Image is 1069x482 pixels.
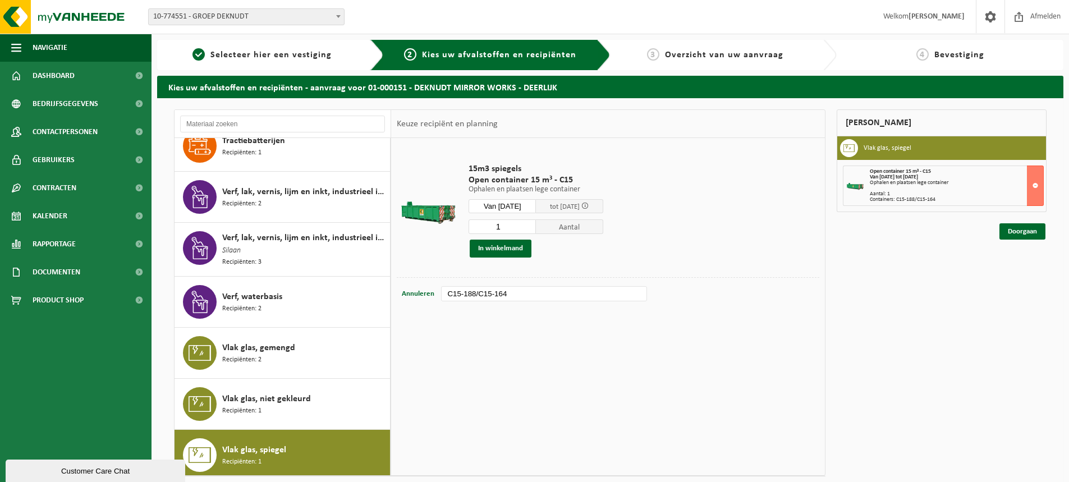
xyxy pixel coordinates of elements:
span: Verf, lak, vernis, lijm en inkt, industrieel in 200lt-vat [222,185,387,199]
span: Recipiënten: 1 [222,148,261,158]
span: Recipiënten: 1 [222,457,261,467]
span: 15m3 spiegels [469,163,603,175]
span: Open container 15 m³ - C15 [469,175,603,186]
span: 10-774551 - GROEP DEKNUDT [149,9,344,25]
span: Silaan [222,245,241,257]
strong: Van [DATE] tot [DATE] [870,174,918,180]
span: Navigatie [33,34,67,62]
span: Recipiënten: 2 [222,304,261,314]
span: Overzicht van uw aanvraag [665,51,783,59]
span: 1 [192,48,205,61]
span: Verf, lak, vernis, lijm en inkt, industrieel in kleinverpakking [222,231,387,245]
span: 4 [916,48,929,61]
span: Recipiënten: 2 [222,199,261,209]
span: Recipiënten: 2 [222,355,261,365]
span: Recipiënten: 1 [222,406,261,416]
span: Vlak glas, spiegel [222,443,286,457]
input: bv. C10-005 [441,286,646,301]
strong: [PERSON_NAME] [909,12,965,21]
span: Kies uw afvalstoffen en recipiënten [422,51,576,59]
span: tot [DATE] [550,203,580,210]
span: Verf, waterbasis [222,290,282,304]
span: Recipiënten: 3 [222,257,261,268]
span: Product Shop [33,286,84,314]
span: Aantal [536,219,603,234]
span: Rapportage [33,230,76,258]
span: Bevestiging [934,51,984,59]
button: Verf, lak, vernis, lijm en inkt, industrieel in 200lt-vat Recipiënten: 2 [175,172,391,223]
span: Gebruikers [33,146,75,174]
span: Annuleren [402,290,434,297]
span: Vlak glas, gemengd [222,341,295,355]
span: Contactpersonen [33,118,98,146]
button: Verf, waterbasis Recipiënten: 2 [175,277,391,328]
span: Kalender [33,202,67,230]
button: Vlak glas, spiegel Recipiënten: 1 [175,430,391,480]
span: Contracten [33,174,76,202]
p: Ophalen en plaatsen lege container [469,186,603,194]
span: Documenten [33,258,80,286]
div: Aantal: 1 [870,191,1043,197]
button: Annuleren [401,286,435,302]
span: 3 [647,48,659,61]
h2: Kies uw afvalstoffen en recipiënten - aanvraag voor 01-000151 - DEKNUDT MIRROR WORKS - DEERLIJK [157,76,1063,98]
button: Verf, lak, vernis, lijm en inkt, industrieel in kleinverpakking Silaan Recipiënten: 3 [175,223,391,277]
span: Vlak glas, niet gekleurd [222,392,311,406]
span: Tractiebatterijen [222,134,285,148]
h3: Vlak glas, spiegel [864,139,911,157]
input: Selecteer datum [469,199,536,213]
span: Dashboard [33,62,75,90]
button: Tractiebatterijen Recipiënten: 1 [175,121,391,172]
button: Vlak glas, niet gekleurd Recipiënten: 1 [175,379,391,430]
a: 1Selecteer hier een vestiging [163,48,361,62]
button: Vlak glas, gemengd Recipiënten: 2 [175,328,391,379]
div: Keuze recipiënt en planning [391,110,503,138]
div: [PERSON_NAME] [837,109,1047,136]
iframe: chat widget [6,457,187,482]
span: Bedrijfsgegevens [33,90,98,118]
div: Containers: C15-188/C15-164 [870,197,1043,203]
a: Doorgaan [999,223,1045,240]
span: 10-774551 - GROEP DEKNUDT [148,8,345,25]
div: Ophalen en plaatsen lege container [870,180,1043,186]
input: Materiaal zoeken [180,116,385,132]
span: 2 [404,48,416,61]
button: In winkelmand [470,240,531,258]
span: Open container 15 m³ - C15 [870,168,931,175]
span: Selecteer hier een vestiging [210,51,332,59]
